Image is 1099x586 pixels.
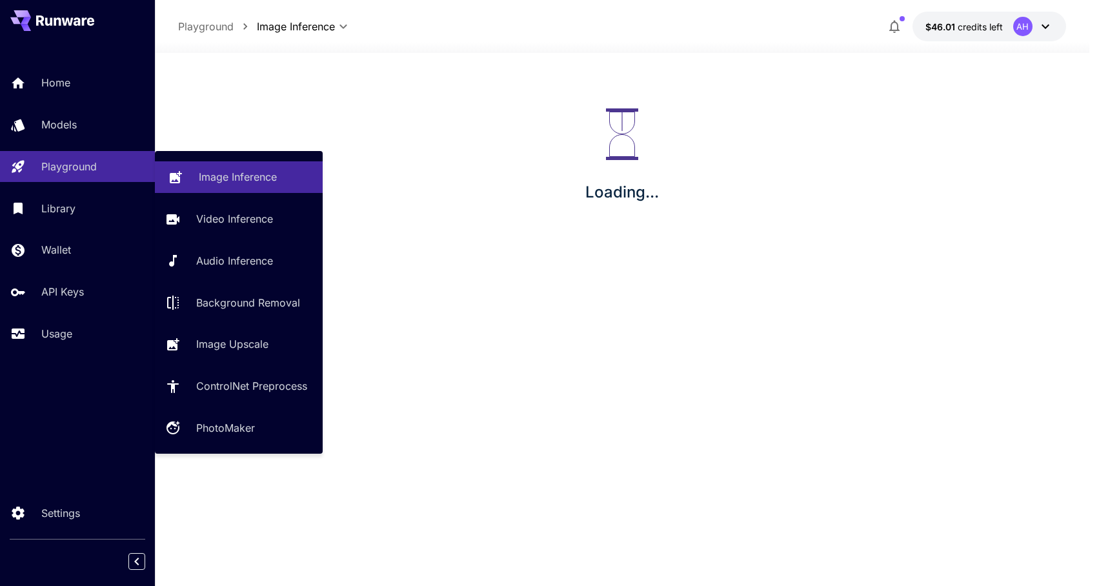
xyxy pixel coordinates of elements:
p: Wallet [41,242,71,258]
p: PhotoMaker [196,420,255,436]
p: API Keys [41,284,84,299]
p: Video Inference [196,211,273,227]
span: credits left [958,21,1003,32]
p: Image Upscale [196,336,268,352]
button: Collapse sidebar [128,553,145,570]
p: Usage [41,326,72,341]
a: Video Inference [155,203,323,235]
button: $46.01459 [912,12,1066,41]
p: Playground [178,19,234,34]
nav: breadcrumb [178,19,257,34]
p: Home [41,75,70,90]
span: $46.01 [925,21,958,32]
p: Playground [41,159,97,174]
a: Background Removal [155,287,323,318]
a: ControlNet Preprocess [155,370,323,402]
a: Image Inference [155,161,323,193]
p: Background Removal [196,295,300,310]
a: PhotoMaker [155,412,323,444]
span: Image Inference [257,19,335,34]
div: AH [1013,17,1033,36]
p: Loading... [585,181,659,204]
p: Audio Inference [196,253,273,268]
p: Library [41,201,76,216]
a: Audio Inference [155,245,323,277]
div: Collapse sidebar [138,550,155,573]
p: Models [41,117,77,132]
p: Image Inference [199,169,277,185]
div: $46.01459 [925,20,1003,34]
p: ControlNet Preprocess [196,378,307,394]
a: Image Upscale [155,328,323,360]
p: Settings [41,505,80,521]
